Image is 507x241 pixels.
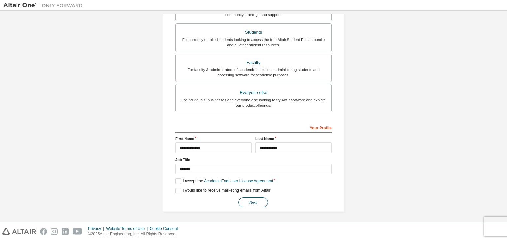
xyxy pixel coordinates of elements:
[3,2,86,9] img: Altair One
[62,228,69,235] img: linkedin.svg
[88,231,182,237] p: © 2025 Altair Engineering, Inc. All Rights Reserved.
[175,178,273,184] label: I accept the
[73,228,82,235] img: youtube.svg
[150,226,182,231] div: Cookie Consent
[180,97,327,108] div: For individuals, businesses and everyone else looking to try Altair software and explore our prod...
[255,136,332,141] label: Last Name
[175,157,332,162] label: Job Title
[204,179,273,183] a: Academic End-User License Agreement
[51,228,58,235] img: instagram.svg
[180,67,327,78] div: For faculty & administrators of academic institutions administering students and accessing softwa...
[175,188,270,193] label: I would like to receive marketing emails from Altair
[180,88,327,97] div: Everyone else
[238,197,268,207] button: Next
[40,228,47,235] img: facebook.svg
[180,37,327,48] div: For currently enrolled students looking to access the free Altair Student Edition bundle and all ...
[106,226,150,231] div: Website Terms of Use
[175,136,252,141] label: First Name
[180,58,327,67] div: Faculty
[88,226,106,231] div: Privacy
[2,228,36,235] img: altair_logo.svg
[175,122,332,133] div: Your Profile
[180,28,327,37] div: Students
